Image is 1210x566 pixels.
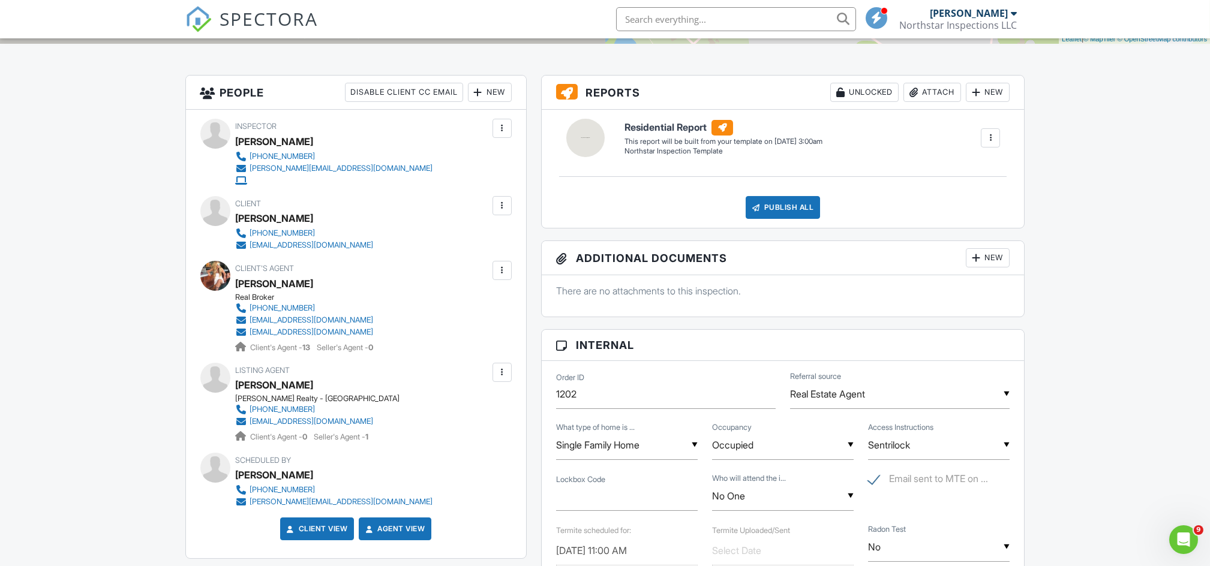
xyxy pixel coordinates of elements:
[1194,525,1203,535] span: 9
[251,432,310,441] span: Client's Agent -
[1083,35,1116,43] a: © MapTiler
[250,303,316,313] div: [PHONE_NUMBER]
[868,524,906,535] label: Radon Test
[556,526,631,535] label: Termite scheduled for:
[236,150,433,162] a: [PHONE_NUMBER]
[624,137,822,146] div: This report will be built from your template on [DATE] 3:00am
[236,122,277,131] span: Inspector
[966,83,1010,102] div: New
[556,536,698,565] input: Select Date and Time
[624,120,822,136] h6: Residential Report
[556,481,698,511] input: Lockbox Code
[250,497,433,507] div: [PERSON_NAME][EMAIL_ADDRESS][DOMAIN_NAME]
[236,404,391,416] a: [PHONE_NUMBER]
[236,227,374,239] a: [PHONE_NUMBER]
[366,432,369,441] strong: 1
[900,19,1017,31] div: Northstar Inspections LLC
[930,7,1008,19] div: [PERSON_NAME]
[542,76,1025,110] h3: Reports
[746,196,821,219] div: Publish All
[236,496,433,508] a: [PERSON_NAME][EMAIL_ADDRESS][DOMAIN_NAME]
[236,314,374,326] a: [EMAIL_ADDRESS][DOMAIN_NAME]
[251,343,313,352] span: Client's Agent -
[284,523,348,535] a: Client View
[542,241,1025,275] h3: Additional Documents
[830,83,899,102] div: Unlocked
[468,83,512,102] div: New
[236,199,262,208] span: Client
[236,293,383,302] div: Real Broker
[250,417,374,426] div: [EMAIL_ADDRESS][DOMAIN_NAME]
[250,228,316,238] div: [PHONE_NUMBER]
[336,30,373,39] span: crawlspace
[186,76,526,110] h3: People
[250,164,433,173] div: [PERSON_NAME][EMAIL_ADDRESS][DOMAIN_NAME]
[542,330,1025,361] h3: Internal
[250,315,374,325] div: [EMAIL_ADDRESS][DOMAIN_NAME]
[236,275,314,293] a: [PERSON_NAME]
[236,456,292,465] span: Scheduled By
[868,473,988,488] label: Email sent to MTE on termite inspection
[556,372,584,383] label: Order ID
[1059,34,1210,44] div: |
[236,484,433,496] a: [PHONE_NUMBER]
[369,343,374,352] strong: 0
[236,466,314,484] div: [PERSON_NAME]
[556,284,1010,297] p: There are no attachments to this inspection.
[250,485,316,495] div: [PHONE_NUMBER]
[236,209,314,227] div: [PERSON_NAME]
[236,394,400,404] div: [PERSON_NAME] Realty - [GEOGRAPHIC_DATA]
[250,405,316,414] div: [PHONE_NUMBER]
[616,7,856,31] input: Search everything...
[236,239,374,251] a: [EMAIL_ADDRESS][DOMAIN_NAME]
[236,326,374,338] a: [EMAIL_ADDRESS][DOMAIN_NAME]
[1062,35,1082,43] a: Leaflet
[966,248,1010,267] div: New
[317,343,374,352] span: Seller's Agent -
[236,133,314,150] div: [PERSON_NAME]
[236,162,433,174] a: [PERSON_NAME][EMAIL_ADDRESS][DOMAIN_NAME]
[363,523,425,535] a: Agent View
[712,473,786,484] label: Who will attend the inspection?
[220,6,319,31] span: SPECTORA
[790,371,841,382] label: Referral source
[236,366,290,375] span: Listing Agent
[314,432,369,441] span: Seller's Agent -
[236,376,314,394] a: [PERSON_NAME]
[250,327,374,337] div: [EMAIL_ADDRESS][DOMAIN_NAME]
[1118,35,1207,43] a: © OpenStreetMap contributors
[250,240,374,250] div: [EMAIL_ADDRESS][DOMAIN_NAME]
[250,152,316,161] div: [PHONE_NUMBER]
[712,526,790,535] label: Termite Uploaded/Sent
[712,536,854,565] input: Select Date
[1169,525,1198,554] iframe: Intercom live chat
[624,146,822,156] div: Northstar Inspection Template
[868,422,933,433] label: Access Instructions
[556,422,635,433] label: What type of home is this?
[345,83,463,102] div: Disable Client CC Email
[236,416,391,427] a: [EMAIL_ADDRESS][DOMAIN_NAME]
[712,422,752,433] label: Occupancy
[236,264,295,273] span: Client's Agent
[185,6,212,32] img: The Best Home Inspection Software - Spectora
[903,83,961,102] div: Attach
[185,16,319,41] a: SPECTORA
[303,432,308,441] strong: 0
[556,474,605,485] label: Lockbox Code
[236,302,374,314] a: [PHONE_NUMBER]
[303,343,311,352] strong: 13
